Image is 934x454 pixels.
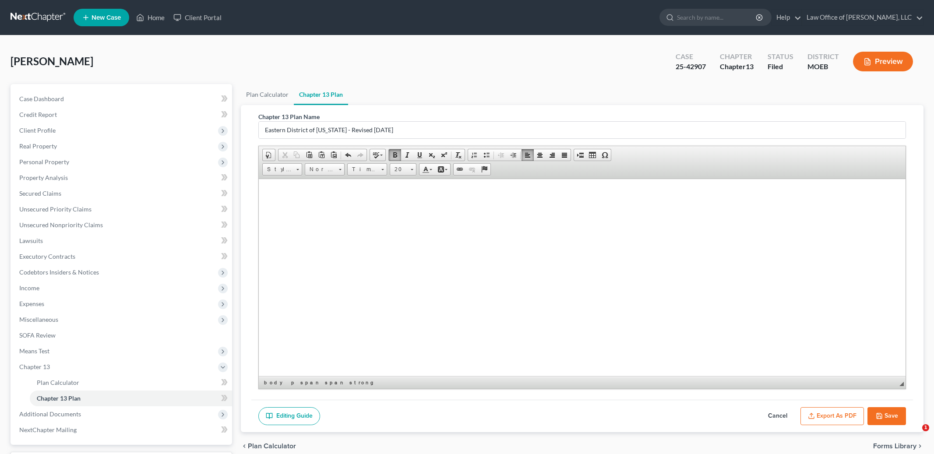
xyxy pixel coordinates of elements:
[390,164,408,175] span: 20
[263,164,293,175] span: Styles
[342,149,354,161] a: Undo
[807,62,839,72] div: MOEB
[802,10,923,25] a: Law Office of [PERSON_NAME], LLC
[413,149,426,161] a: Underline
[19,347,49,355] span: Means Test
[241,443,296,450] button: chevron_left Plan Calculator
[12,201,232,217] a: Unsecured Priority Claims
[904,424,925,445] iframe: Intercom live chat
[263,149,275,161] a: Document Properties
[19,221,103,229] span: Unsecured Nonpriority Claims
[19,268,99,276] span: Codebtors Insiders & Notices
[558,149,571,161] a: Justify
[278,149,291,161] a: Cut
[19,316,58,323] span: Miscellaneous
[241,443,248,450] i: chevron_left
[768,62,793,72] div: Filed
[92,14,121,21] span: New Case
[19,300,44,307] span: Expenses
[522,149,534,161] a: Align Left
[599,149,611,161] a: Insert Special Character
[19,205,92,213] span: Unsecured Priority Claims
[853,52,913,71] button: Preview
[12,217,232,233] a: Unsecured Nonpriority Claims
[19,142,57,150] span: Real Property
[370,149,385,161] a: Spell Checker
[19,111,57,118] span: Credit Report
[323,378,347,387] a: span element
[258,407,320,426] a: Editing Guide
[12,107,232,123] a: Credit Report
[347,163,387,176] a: Times New Roman
[768,52,793,62] div: Status
[478,164,490,175] a: Anchor
[19,95,64,102] span: Case Dashboard
[867,407,906,426] button: Save
[294,84,348,105] a: Chapter 13 Plan
[262,378,289,387] a: body element
[258,112,320,121] label: Chapter 13 Plan Name
[19,253,75,260] span: Executory Contracts
[262,163,302,176] a: Styles
[354,149,367,161] a: Redo
[299,378,322,387] a: span element
[12,249,232,264] a: Executory Contracts
[495,149,507,161] a: Decrease Indent
[873,443,923,450] button: Forms Library chevron_right
[37,394,81,402] span: Chapter 13 Plan
[438,149,450,161] a: Superscript
[12,186,232,201] a: Secured Claims
[19,158,69,165] span: Personal Property
[468,149,480,161] a: Insert/Remove Numbered List
[586,149,599,161] a: Table
[12,170,232,186] a: Property Analysis
[534,149,546,161] a: Center
[720,52,754,62] div: Chapter
[676,52,706,62] div: Case
[12,233,232,249] a: Lawsuits
[401,149,413,161] a: Italic
[480,149,493,161] a: Insert/Remove Bulleted List
[30,375,232,391] a: Plan Calculator
[389,149,401,161] a: Bold
[758,407,797,426] button: Cancel
[426,149,438,161] a: Subscript
[507,149,519,161] a: Increase Indent
[922,424,929,431] span: 1
[248,443,296,450] span: Plan Calculator
[873,443,916,450] span: Forms Library
[291,149,303,161] a: Copy
[132,10,169,25] a: Home
[466,164,478,175] a: Unlink
[315,149,328,161] a: Paste as plain text
[390,163,416,176] a: 20
[19,426,77,433] span: NextChapter Mailing
[916,443,923,450] i: chevron_right
[746,62,754,70] span: 13
[452,149,465,161] a: Remove Format
[259,179,906,376] iframe: Rich Text Editor, document-ckeditor
[19,284,39,292] span: Income
[419,164,435,175] a: Text Color
[37,379,79,386] span: Plan Calculator
[19,190,61,197] span: Secured Claims
[328,149,340,161] a: Paste from Word
[899,382,904,386] span: Resize
[11,55,93,67] span: [PERSON_NAME]
[772,10,801,25] a: Help
[30,391,232,406] a: Chapter 13 Plan
[348,164,378,175] span: Times New Roman
[800,407,864,426] button: Export as PDF
[241,84,294,105] a: Plan Calculator
[454,164,466,175] a: Link
[303,149,315,161] a: Paste
[305,163,345,176] a: Normal
[169,10,226,25] a: Client Portal
[348,378,374,387] a: strong element
[19,331,56,339] span: SOFA Review
[12,422,232,438] a: NextChapter Mailing
[720,62,754,72] div: Chapter
[574,149,586,161] a: Insert Page Break for Printing
[19,174,68,181] span: Property Analysis
[12,327,232,343] a: SOFA Review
